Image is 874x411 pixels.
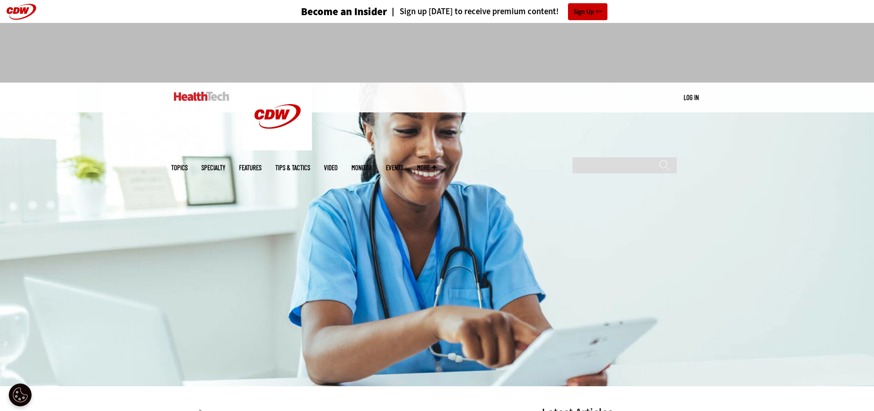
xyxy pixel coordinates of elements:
[568,3,607,20] a: Sign Up
[201,164,225,171] span: Specialty
[387,7,559,16] a: Sign up [DATE] to receive premium content!
[243,143,312,153] a: CDW
[684,93,699,102] div: User menu
[9,383,32,406] button: Open Preferences
[9,383,32,406] div: Cookie Settings
[301,6,387,17] h3: Become an Insider
[417,164,436,171] span: More
[386,164,403,171] a: Events
[267,6,387,17] a: Become an Insider
[171,164,188,171] span: Topics
[275,164,310,171] a: Tips & Tactics
[351,164,372,171] a: MonITor
[684,93,699,101] a: Log in
[174,92,229,101] img: Home
[243,83,312,150] img: Home
[239,164,262,171] a: Features
[324,164,338,171] a: Video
